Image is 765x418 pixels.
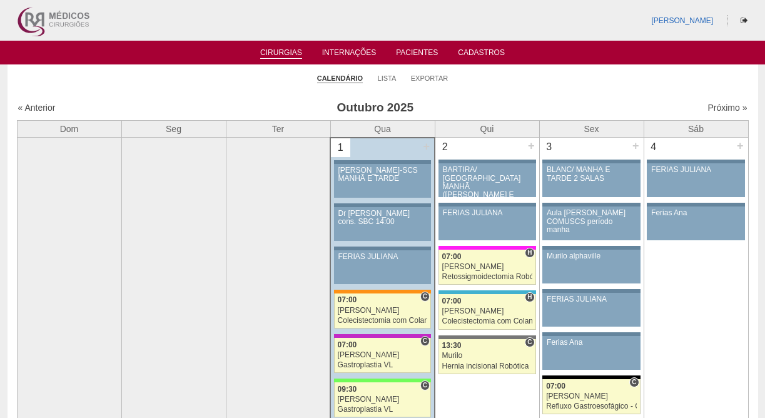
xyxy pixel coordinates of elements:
[334,379,431,382] div: Key: Brasil
[226,120,330,138] th: Ter
[442,263,532,271] div: [PERSON_NAME]
[547,295,636,303] div: FERIAS JULIANA
[629,377,639,387] span: Consultório
[542,250,640,283] a: Murilo alphaville
[334,207,431,241] a: Dr [PERSON_NAME] cons. SBC 14:00
[334,247,431,250] div: Key: Aviso
[438,246,536,250] div: Key: Pro Matre
[260,48,302,59] a: Cirurgias
[442,352,532,360] div: Murilo
[542,203,640,206] div: Key: Aviso
[542,246,640,250] div: Key: Aviso
[338,340,357,349] span: 07:00
[442,317,532,325] div: Colecistectomia com Colangiografia VL
[741,17,747,24] i: Sair
[334,338,431,373] a: C 07:00 [PERSON_NAME] Gastroplastia VL
[442,341,462,350] span: 13:30
[525,292,534,302] span: Hospital
[442,273,532,281] div: Retossigmoidectomia Robótica
[442,252,462,261] span: 07:00
[525,337,534,347] span: Consultório
[338,395,428,404] div: [PERSON_NAME]
[396,48,438,61] a: Pacientes
[542,336,640,370] a: Ferias Ana
[644,138,664,156] div: 4
[421,138,432,155] div: +
[334,334,431,338] div: Key: Maria Braido
[644,120,748,138] th: Sáb
[411,74,448,83] a: Exportar
[317,74,363,83] a: Calendário
[331,138,350,157] div: 1
[420,292,430,302] span: Consultório
[542,206,640,240] a: Aula [PERSON_NAME] COMUSCS período manha
[540,138,559,156] div: 3
[334,290,431,293] div: Key: São Luiz - SCS
[631,138,641,154] div: +
[542,332,640,336] div: Key: Aviso
[542,163,640,197] a: BLANC/ MANHÃ E TARDE 2 SALAS
[651,16,713,25] a: [PERSON_NAME]
[338,210,427,226] div: Dr [PERSON_NAME] cons. SBC 14:00
[338,361,428,369] div: Gastroplastia VL
[17,120,121,138] th: Dom
[438,339,536,374] a: C 13:30 Murilo Hernia incisional Robótica
[647,203,744,206] div: Key: Aviso
[438,163,536,197] a: BARTIRA/ [GEOGRAPHIC_DATA] MANHÃ ([PERSON_NAME] E ANA)/ SANTA JOANA -TARDE
[420,336,430,346] span: Consultório
[651,166,741,174] div: FERIAS JULIANA
[443,166,532,215] div: BARTIRA/ [GEOGRAPHIC_DATA] MANHÃ ([PERSON_NAME] E ANA)/ SANTA JOANA -TARDE
[525,248,534,258] span: Hospital
[438,160,536,163] div: Key: Aviso
[547,339,636,347] div: Ferias Ana
[338,385,357,394] span: 09:30
[443,209,532,217] div: FERIAS JULIANA
[438,250,536,285] a: H 07:00 [PERSON_NAME] Retossigmoidectomia Robótica
[647,163,744,197] a: FERIAS JULIANA
[542,293,640,327] a: FERIAS JULIANA
[338,351,428,359] div: [PERSON_NAME]
[438,206,536,240] a: FERIAS JULIANA
[338,295,357,304] span: 07:00
[542,379,640,414] a: C 07:00 [PERSON_NAME] Refluxo Gastroesofágico - Cirurgia VL
[18,103,56,113] a: « Anterior
[542,289,640,293] div: Key: Aviso
[338,166,427,183] div: [PERSON_NAME]-SCS MANHÃ E TARDE
[546,392,637,400] div: [PERSON_NAME]
[420,380,430,390] span: Consultório
[338,253,427,261] div: FERIAS JULIANA
[322,48,377,61] a: Internações
[647,206,744,240] a: Ferias Ana
[338,307,428,315] div: [PERSON_NAME]
[547,252,636,260] div: Murilo alphaville
[378,74,397,83] a: Lista
[121,120,226,138] th: Seg
[338,317,428,325] div: Colecistectomia com Colangiografia VL
[334,160,431,164] div: Key: Aviso
[442,307,532,315] div: [PERSON_NAME]
[435,138,455,156] div: 2
[458,48,505,61] a: Cadastros
[334,250,431,284] a: FERIAS JULIANA
[438,203,536,206] div: Key: Aviso
[334,293,431,329] a: C 07:00 [PERSON_NAME] Colecistectomia com Colangiografia VL
[334,203,431,207] div: Key: Aviso
[438,294,536,329] a: H 07:00 [PERSON_NAME] Colecistectomia com Colangiografia VL
[334,164,431,198] a: [PERSON_NAME]-SCS MANHÃ E TARDE
[547,209,636,234] div: Aula [PERSON_NAME] COMUSCS período manha
[338,405,428,414] div: Gastroplastia VL
[526,138,537,154] div: +
[539,120,644,138] th: Sex
[542,375,640,379] div: Key: Blanc
[438,335,536,339] div: Key: Santa Catarina
[330,120,435,138] th: Qua
[334,382,431,417] a: C 09:30 [PERSON_NAME] Gastroplastia VL
[707,103,747,113] a: Próximo »
[542,160,640,163] div: Key: Aviso
[546,402,637,410] div: Refluxo Gastroesofágico - Cirurgia VL
[193,99,557,117] h3: Outubro 2025
[435,120,539,138] th: Qui
[647,160,744,163] div: Key: Aviso
[735,138,746,154] div: +
[438,290,536,294] div: Key: Neomater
